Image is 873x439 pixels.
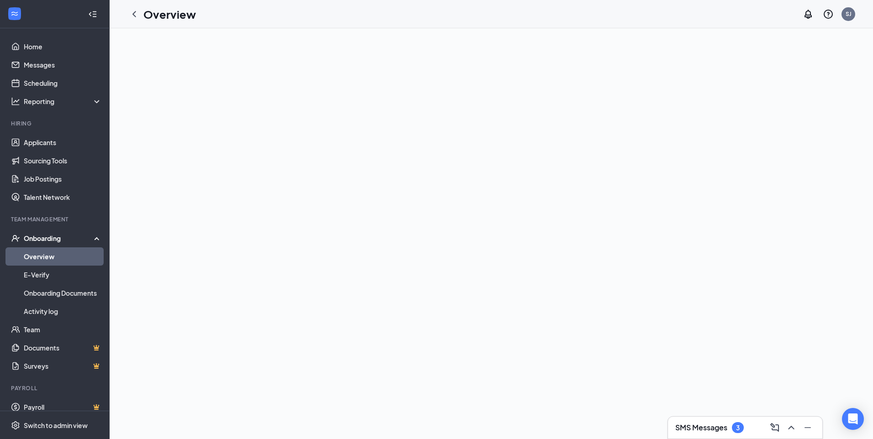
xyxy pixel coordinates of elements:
[803,9,814,20] svg: Notifications
[24,266,102,284] a: E-Verify
[842,408,864,430] div: Open Intercom Messenger
[11,421,20,430] svg: Settings
[24,56,102,74] a: Messages
[24,284,102,302] a: Onboarding Documents
[24,320,102,339] a: Team
[11,234,20,243] svg: UserCheck
[11,215,100,223] div: Team Management
[24,37,102,56] a: Home
[10,9,19,18] svg: WorkstreamLogo
[736,424,740,432] div: 3
[24,339,102,357] a: DocumentsCrown
[675,423,727,433] h3: SMS Messages
[11,384,100,392] div: Payroll
[24,133,102,152] a: Applicants
[846,10,852,18] div: SJ
[786,422,797,433] svg: ChevronUp
[129,9,140,20] svg: ChevronLeft
[88,10,97,19] svg: Collapse
[802,422,813,433] svg: Minimize
[24,234,94,243] div: Onboarding
[24,152,102,170] a: Sourcing Tools
[24,357,102,375] a: SurveysCrown
[24,398,102,416] a: PayrollCrown
[784,420,799,435] button: ChevronUp
[143,6,196,22] h1: Overview
[823,9,834,20] svg: QuestionInfo
[24,170,102,188] a: Job Postings
[768,420,782,435] button: ComposeMessage
[24,74,102,92] a: Scheduling
[24,97,102,106] div: Reporting
[24,188,102,206] a: Talent Network
[11,97,20,106] svg: Analysis
[800,420,815,435] button: Minimize
[11,120,100,127] div: Hiring
[24,247,102,266] a: Overview
[24,302,102,320] a: Activity log
[769,422,780,433] svg: ComposeMessage
[24,421,88,430] div: Switch to admin view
